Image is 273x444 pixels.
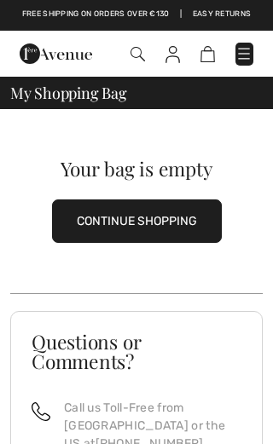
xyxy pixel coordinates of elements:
[131,47,145,61] img: Search
[32,402,50,421] img: call
[23,159,250,179] div: Your bag is empty
[52,199,222,243] button: CONTINUE SHOPPING
[193,9,252,20] a: Easy Returns
[22,9,170,20] a: Free shipping on orders over €130
[32,332,241,371] h3: Questions or Comments?
[20,46,92,61] a: 1ère Avenue
[200,46,215,62] img: Shopping Bag
[20,43,92,64] img: 1ère Avenue
[166,46,180,63] img: My Info
[180,9,182,20] span: |
[10,85,127,101] span: My Shopping Bag
[235,45,253,62] img: Menu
